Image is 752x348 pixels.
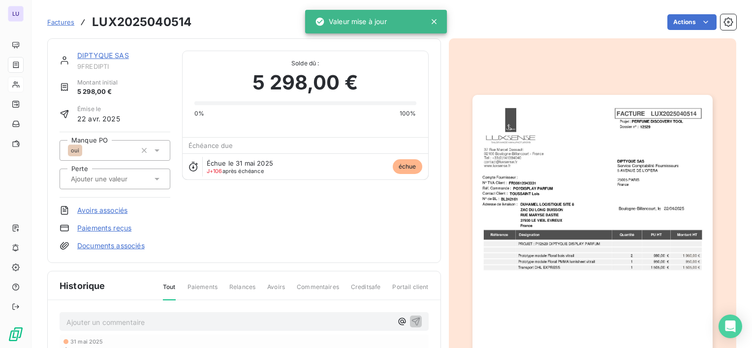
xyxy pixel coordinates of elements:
span: Émise le [77,105,120,114]
span: Échéance due [188,142,233,149]
div: Open Intercom Messenger [719,315,742,338]
span: Montant initial [77,78,118,87]
span: après échéance [207,168,264,174]
a: Paiements reçus [77,223,131,233]
span: Relances [229,283,255,299]
span: oui [71,147,79,153]
span: Avoirs [267,283,285,299]
span: 5 298,00 € [77,87,118,97]
span: Paiements [188,283,218,299]
span: Portail client [392,283,428,299]
span: échue [393,159,422,174]
span: 5 298,00 € [252,68,358,97]
div: Valeur mise à jour [315,13,387,30]
span: 100% [400,109,416,118]
span: Commentaires [297,283,339,299]
a: DIPTYQUE SAS [77,51,129,59]
a: Documents associés [77,241,145,251]
span: Creditsafe [351,283,381,299]
span: 0% [194,109,204,118]
span: Historique [60,279,105,292]
input: Ajouter une valeur [70,174,169,183]
span: Solde dû : [194,59,416,68]
a: Factures [47,17,74,27]
span: J+106 [207,168,222,174]
span: Tout [163,283,176,300]
button: Actions [667,14,717,30]
span: 22 avr. 2025 [77,114,120,124]
span: Échue le 31 mai 2025 [207,159,273,167]
span: 31 mai 2025 [70,339,103,345]
div: LU [8,6,24,22]
img: Logo LeanPay [8,326,24,342]
h3: LUX2025040514 [92,13,191,31]
span: 9FREDIPTI [77,62,170,70]
a: Avoirs associés [77,205,127,215]
span: Factures [47,18,74,26]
